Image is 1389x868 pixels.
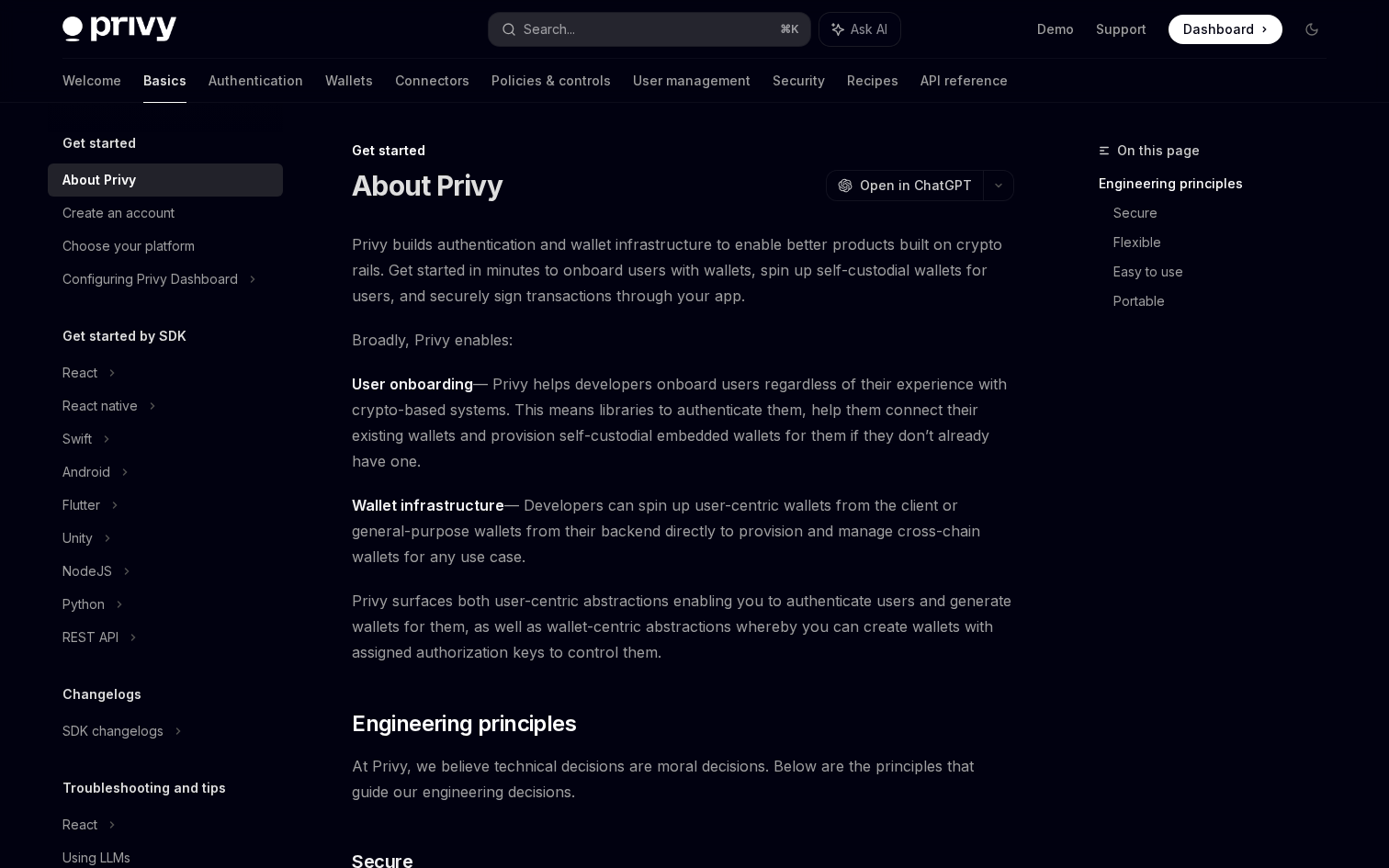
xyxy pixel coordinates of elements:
div: Unity [62,527,93,549]
div: Python [62,593,105,615]
button: Toggle dark mode [1297,15,1327,44]
div: Android [62,461,110,483]
span: — Privy helps developers onboard users regardless of their experience with crypto-based systems. ... [352,371,1014,474]
a: Basics [143,59,186,103]
a: User management [633,59,751,103]
span: — Developers can spin up user-centric wallets from the client or general-purpose wallets from the... [352,492,1014,569]
strong: User onboarding [352,375,473,393]
span: Ask AI [851,20,887,39]
h1: About Privy [352,169,503,202]
button: Ask AI [819,13,900,46]
div: Search... [524,18,575,40]
div: React native [62,395,138,417]
span: Dashboard [1183,20,1254,39]
a: About Privy [48,163,283,197]
div: SDK changelogs [62,720,164,742]
div: Choose your platform [62,235,195,257]
div: NodeJS [62,560,112,582]
h5: Get started [62,132,136,154]
a: Welcome [62,59,121,103]
a: Support [1096,20,1146,39]
div: React [62,362,97,384]
button: Open in ChatGPT [826,170,983,201]
h5: Changelogs [62,683,141,705]
div: REST API [62,626,119,648]
button: Search...⌘K [489,13,810,46]
a: Easy to use [1113,257,1341,287]
a: Authentication [209,59,303,103]
h5: Get started by SDK [62,325,186,347]
div: About Privy [62,169,136,191]
a: Policies & controls [491,59,611,103]
img: dark logo [62,17,176,42]
a: Security [773,59,825,103]
span: Privy surfaces both user-centric abstractions enabling you to authenticate users and generate wal... [352,588,1014,665]
div: Swift [62,428,92,450]
a: Connectors [395,59,469,103]
a: Create an account [48,197,283,230]
div: Configuring Privy Dashboard [62,268,238,290]
span: Engineering principles [352,709,576,738]
a: API reference [920,59,1008,103]
strong: Wallet infrastructure [352,496,504,514]
div: Create an account [62,202,175,224]
h5: Troubleshooting and tips [62,777,226,799]
span: Broadly, Privy enables: [352,327,1014,353]
a: Recipes [847,59,898,103]
div: Get started [352,141,1014,160]
div: React [62,814,97,836]
a: Engineering principles [1099,169,1341,198]
span: At Privy, we believe technical decisions are moral decisions. Below are the principles that guide... [352,753,1014,805]
span: On this page [1117,140,1200,162]
span: Open in ChatGPT [860,176,972,195]
a: Demo [1037,20,1074,39]
span: Privy builds authentication and wallet infrastructure to enable better products built on crypto r... [352,231,1014,309]
a: Flexible [1113,228,1341,257]
a: Choose your platform [48,230,283,263]
a: Wallets [325,59,373,103]
div: Flutter [62,494,100,516]
span: ⌘ K [780,22,799,37]
a: Dashboard [1169,15,1282,44]
a: Secure [1113,198,1341,228]
a: Portable [1113,287,1341,316]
